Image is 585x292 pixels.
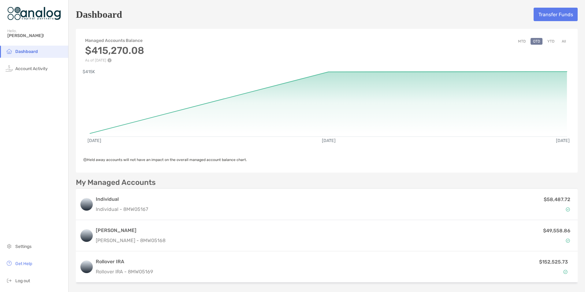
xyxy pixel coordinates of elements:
[85,45,144,56] h3: $415,270.08
[15,66,48,71] span: Account Activity
[544,196,570,203] p: $58,487.72
[545,38,557,45] button: YTD
[563,270,568,274] img: Account Status icon
[76,7,122,21] h5: Dashboard
[96,268,453,275] p: Rollover IRA - 8MW05169
[531,38,542,45] button: QTD
[534,8,578,21] button: Transfer Funds
[85,38,144,43] h4: Managed Accounts Balance
[88,138,101,143] text: [DATE]
[96,205,148,213] p: Individual - 8MW05167
[559,38,568,45] button: All
[7,33,65,38] span: [PERSON_NAME]!
[516,38,528,45] button: MTD
[15,244,32,249] span: Settings
[15,278,30,283] span: Log out
[566,238,570,243] img: Account Status icon
[322,138,336,143] text: [DATE]
[85,58,144,62] p: As of [DATE]
[96,196,148,203] h3: Individual
[107,58,112,62] img: Performance Info
[80,261,93,273] img: logo account
[96,258,453,265] h3: Rollover IRA
[6,242,13,250] img: settings icon
[80,198,93,211] img: logo account
[15,261,32,266] span: Get Help
[6,277,13,284] img: logout icon
[96,227,166,234] h3: [PERSON_NAME]
[543,227,570,234] p: $49,558.86
[539,258,568,266] p: $152,525.73
[83,69,95,74] text: $415K
[15,49,38,54] span: Dashboard
[80,230,93,242] img: logo account
[6,47,13,55] img: household icon
[6,260,13,267] img: get-help icon
[7,2,61,24] img: Zoe Logo
[566,207,570,212] img: Account Status icon
[76,179,156,186] p: My Managed Accounts
[556,138,570,143] text: [DATE]
[96,237,166,244] p: [PERSON_NAME] - 8MW05168
[83,158,247,162] span: Held away accounts will not have an impact on the overall managed account balance chart.
[6,65,13,72] img: activity icon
